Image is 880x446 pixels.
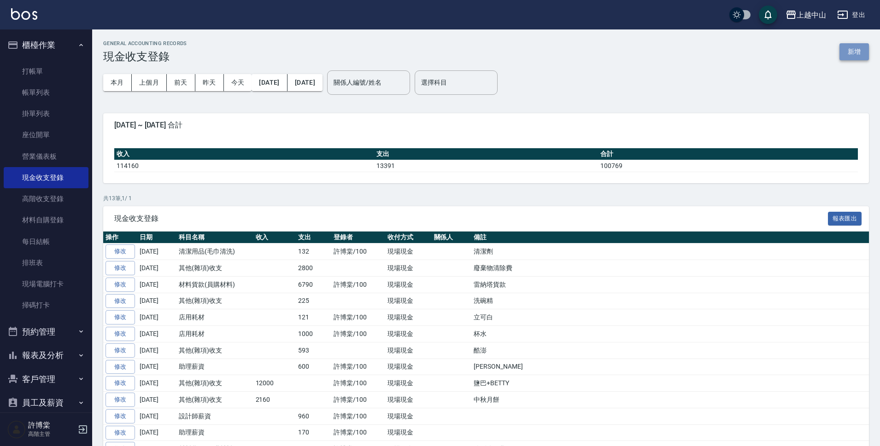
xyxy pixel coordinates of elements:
td: 960 [296,408,331,424]
td: 許博棠/100 [331,424,385,441]
th: 操作 [103,232,137,243]
a: 修改 [106,244,135,259]
a: 修改 [106,393,135,407]
span: [DATE] ~ [DATE] 合計 [114,121,858,130]
td: 雷納塔貨款 [471,276,869,293]
th: 備註 [471,232,869,243]
a: 座位開單 [4,124,88,145]
td: 店用耗材 [176,309,253,326]
td: [DATE] [137,424,176,441]
td: 6790 [296,276,331,293]
a: 掛單列表 [4,103,88,124]
td: 132 [296,243,331,260]
td: 2160 [253,392,296,408]
button: 報表匯出 [828,212,862,226]
td: 12000 [253,375,296,392]
td: 現場現金 [385,293,432,309]
a: 修改 [106,261,135,275]
td: 現場現金 [385,276,432,293]
h2: GENERAL ACCOUNTING RECORDS [103,41,187,46]
td: [DATE] [137,408,176,424]
td: [DATE] [137,276,176,293]
td: 13391 [374,160,598,172]
th: 收入 [114,148,374,160]
td: [DATE] [137,326,176,342]
th: 支出 [374,148,598,160]
button: 登出 [833,6,869,23]
a: 修改 [106,310,135,324]
td: 現場現金 [385,424,432,441]
p: 共 13 筆, 1 / 1 [103,194,869,203]
td: [DATE] [137,359,176,375]
td: 其他(雜項)收支 [176,375,253,392]
td: 現場現金 [385,309,432,326]
td: [DATE] [137,260,176,277]
td: [DATE] [137,293,176,309]
td: 121 [296,309,331,326]
div: 上越中山 [797,9,826,21]
td: 許博棠/100 [331,392,385,408]
a: 修改 [106,294,135,308]
th: 收入 [253,232,296,243]
img: Logo [11,8,37,20]
td: 洗碗精 [471,293,869,309]
td: 現場現金 [385,260,432,277]
td: 其他(雜項)收支 [176,260,253,277]
img: Person [7,420,26,439]
td: 立可白 [471,309,869,326]
a: 修改 [106,327,135,341]
td: 清潔用品(毛巾清洗) [176,243,253,260]
button: 客戶管理 [4,367,88,391]
th: 合計 [598,148,858,160]
a: 修改 [106,360,135,374]
button: 櫃檯作業 [4,33,88,57]
td: [DATE] [137,375,176,392]
a: 掃碼打卡 [4,295,88,316]
th: 科目名稱 [176,232,253,243]
td: 店用耗材 [176,326,253,342]
td: 許博棠/100 [331,359,385,375]
td: 許博棠/100 [331,243,385,260]
td: 助理薪資 [176,424,253,441]
a: 修改 [106,426,135,440]
td: 170 [296,424,331,441]
td: 中秋月餅 [471,392,869,408]
a: 材料自購登錄 [4,209,88,231]
td: 許博棠/100 [331,375,385,392]
button: 員工及薪資 [4,391,88,415]
a: 修改 [106,409,135,423]
th: 登錄者 [331,232,385,243]
td: 現場現金 [385,326,432,342]
td: 600 [296,359,331,375]
span: 現金收支登錄 [114,214,828,223]
button: 本月 [103,74,132,91]
td: 酷澎 [471,342,869,359]
button: 前天 [167,74,195,91]
td: [DATE] [137,243,176,260]
a: 每日結帳 [4,231,88,252]
td: 593 [296,342,331,359]
td: 其他(雜項)收支 [176,392,253,408]
button: 報表及分析 [4,343,88,367]
button: 上越中山 [782,6,830,24]
td: 許博棠/100 [331,309,385,326]
a: 排班表 [4,252,88,273]
td: 許博棠/100 [331,408,385,424]
td: 2800 [296,260,331,277]
th: 日期 [137,232,176,243]
td: 廢棄物清除費 [471,260,869,277]
td: 其他(雜項)收支 [176,342,253,359]
button: [DATE] [252,74,287,91]
p: 高階主管 [28,430,75,438]
td: 現場現金 [385,359,432,375]
a: 報表匯出 [828,214,862,222]
a: 修改 [106,376,135,390]
a: 帳單列表 [4,82,88,103]
td: 助理薪資 [176,359,253,375]
td: 許博棠/100 [331,326,385,342]
button: 新增 [839,43,869,60]
td: 現場現金 [385,375,432,392]
a: 新增 [839,47,869,56]
td: 100769 [598,160,858,172]
th: 支出 [296,232,331,243]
